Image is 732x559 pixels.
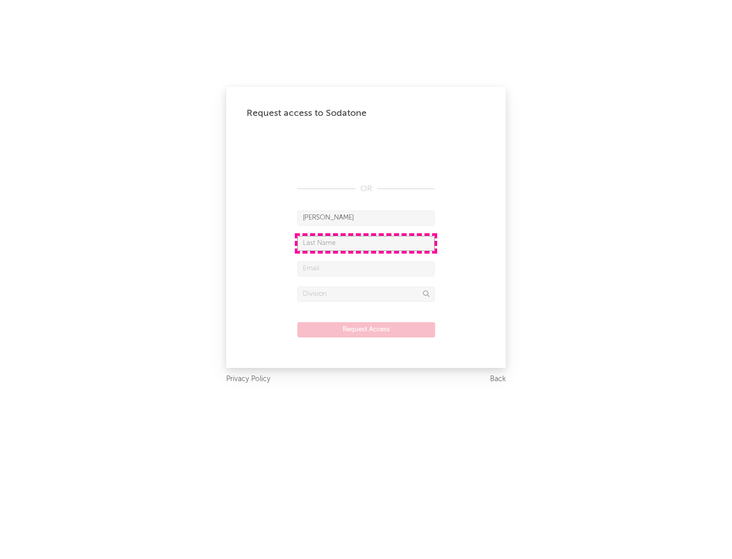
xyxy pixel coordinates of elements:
div: Request access to Sodatone [247,107,485,119]
a: Privacy Policy [226,373,270,386]
input: Last Name [297,236,435,251]
input: Email [297,261,435,276]
a: Back [490,373,506,386]
div: OR [297,183,435,195]
input: First Name [297,210,435,226]
input: Division [297,287,435,302]
button: Request Access [297,322,435,337]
